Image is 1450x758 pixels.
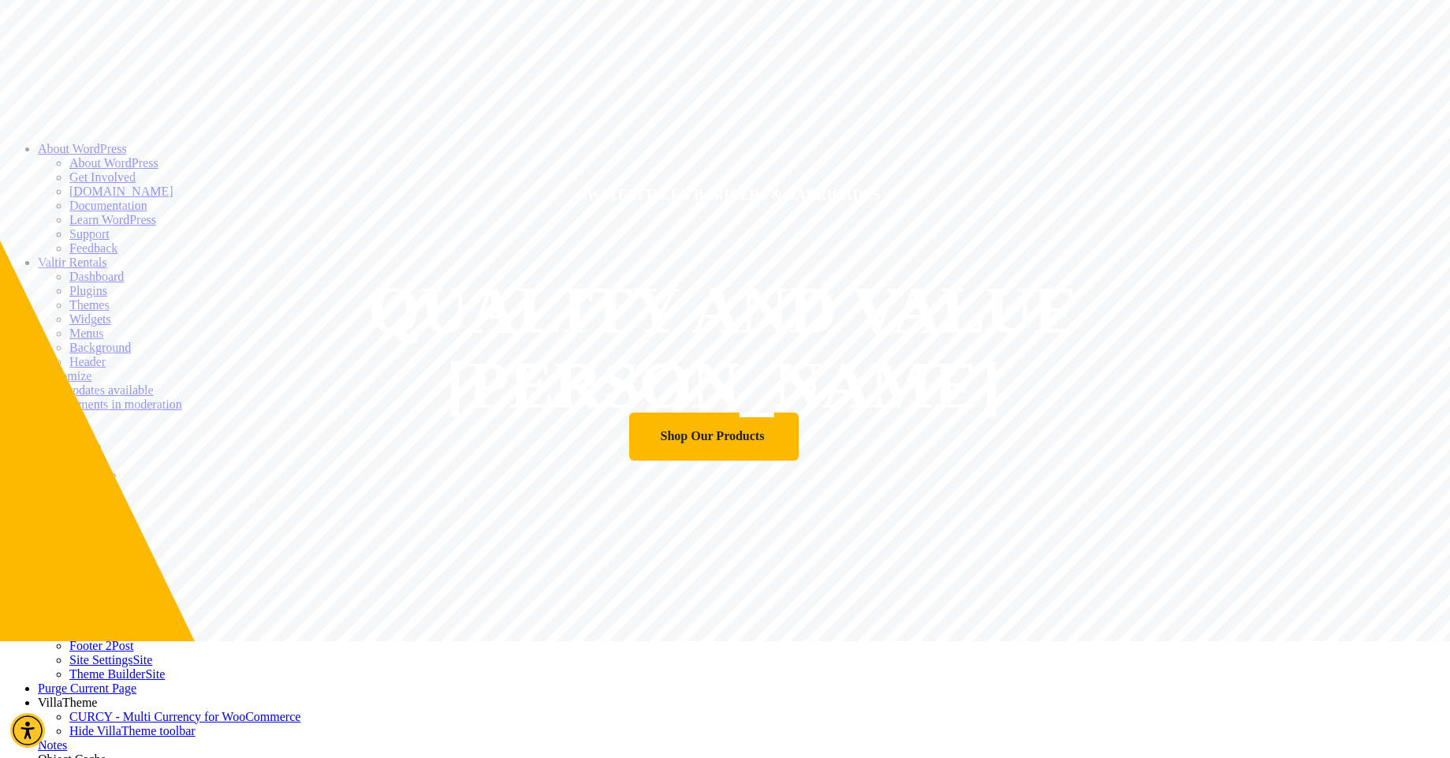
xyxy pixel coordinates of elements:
[69,710,300,723] a: CURCY - Multi Currency for WooCommerce
[69,667,145,681] span: Theme Builder
[145,667,165,681] span: Site
[587,185,880,205] sr7-txt: Waterfilled Barriers & Barricades
[132,653,152,667] span: Site
[38,681,136,695] a: Purge Current Page
[368,273,1079,423] h1: quality and value [PERSON_NAME]
[69,667,165,681] a: Theme BuilderSite
[629,413,800,461] a: Shop Our Products
[69,639,133,652] a: Footer 2Post
[69,653,132,667] span: Site Settings
[69,724,196,737] span: Hide VillaTheme toolbar
[38,696,1444,710] div: VillaTheme
[69,653,152,667] a: Site SettingsSite
[112,639,134,652] span: Post
[10,713,45,748] div: Accessibility Menu
[69,639,112,652] span: Footer 2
